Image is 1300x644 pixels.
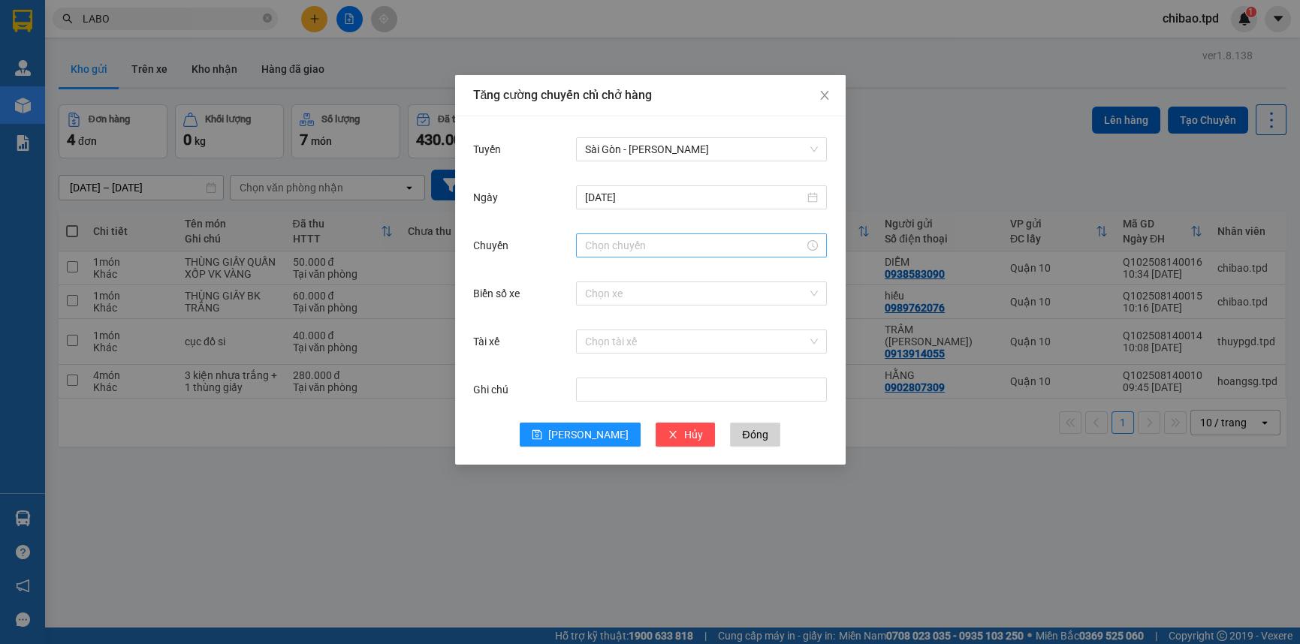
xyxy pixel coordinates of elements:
label: Biển số xe [473,287,527,299]
input: Ghi chú [576,378,827,402]
span: Gửi: [13,14,36,30]
label: Chuyến [473,239,516,251]
label: Ngày [473,191,505,203]
div: Tăng cường chuyến chỉ chở hàng [473,87,828,104]
span: CR : [11,98,35,114]
div: ÁNH [117,49,219,67]
span: Sài Gòn - Phương Lâm [585,138,818,161]
span: Hủy [684,426,703,443]
button: Close [804,75,846,117]
span: [PERSON_NAME] [548,426,629,443]
span: close [819,89,831,101]
button: Đóng [730,423,780,447]
div: Trạm 128 [117,13,219,49]
span: save [532,429,542,441]
span: Nhận: [117,14,153,30]
label: Tài xế [473,336,507,348]
input: Biển số xe [585,282,807,305]
div: 50.000 [11,97,109,115]
button: save[PERSON_NAME] [520,423,641,447]
button: closeHủy [656,423,715,447]
label: Tuyến [473,143,508,155]
span: close [668,429,678,441]
label: Ghi chú [473,384,516,396]
div: Quận 10 [13,13,107,31]
input: Chuyến [585,237,804,254]
input: Tài xế [585,330,807,353]
input: Ngày [585,189,804,206]
div: DIỄM [13,31,107,49]
span: Đóng [742,426,768,443]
